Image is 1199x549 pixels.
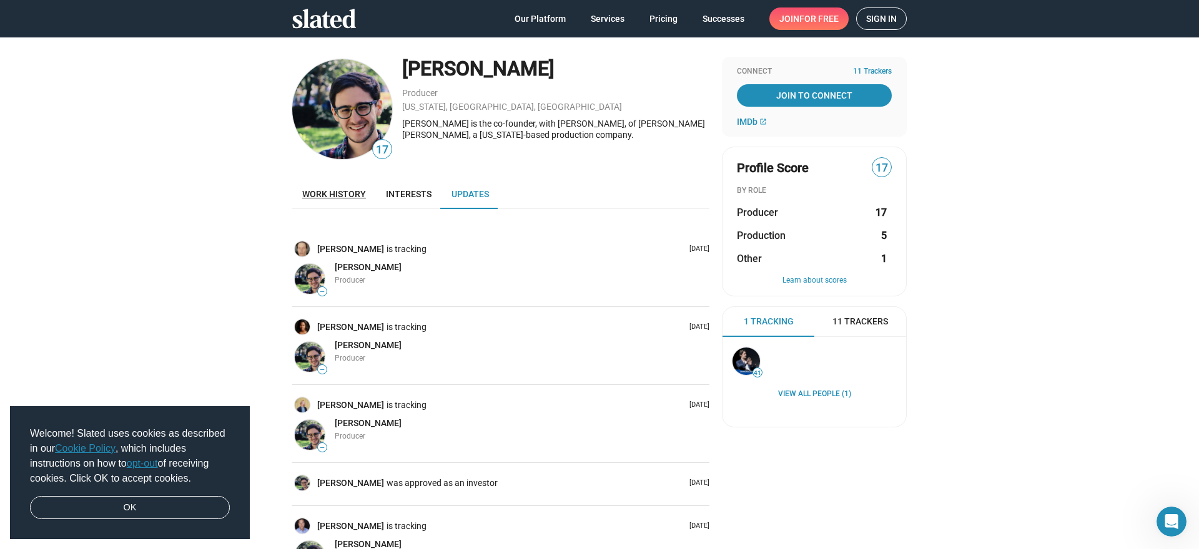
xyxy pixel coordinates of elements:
[799,7,839,30] span: for free
[402,118,709,141] div: [PERSON_NAME] is the co-founder, with [PERSON_NAME], of [PERSON_NAME] [PERSON_NAME], a [US_STATE]...
[505,7,576,30] a: Our Platform
[317,399,387,411] a: [PERSON_NAME]
[335,354,365,362] span: Producer
[684,522,709,531] p: [DATE]
[737,117,757,127] span: IMDb
[295,319,310,334] img: Dania Denise
[753,369,762,377] span: 41
[295,397,310,412] img: Brian DiLorenzo
[684,401,709,410] p: [DATE]
[30,426,230,486] span: Welcome! Slated uses cookies as described in our , which includes instructions on how to of recei...
[876,206,887,219] strong: 17
[318,366,327,373] span: —
[866,8,897,29] span: Sign in
[442,179,499,209] a: Updates
[737,186,892,196] div: BY ROLE
[295,264,325,294] img: Andrew Morrison
[387,243,429,255] span: is tracking
[335,432,365,440] span: Producer
[295,420,325,450] img: Andrew Morrison
[649,7,678,30] span: Pricing
[515,7,566,30] span: Our Platform
[737,276,892,286] button: Learn about scores
[335,262,402,272] span: [PERSON_NAME]
[335,276,365,284] span: Producer
[335,340,402,350] span: [PERSON_NAME]
[856,7,907,30] a: Sign in
[581,7,634,30] a: Services
[744,316,794,328] span: 1 Tracking
[684,323,709,332] p: [DATE]
[292,179,376,209] a: Work history
[335,417,402,429] a: [PERSON_NAME]
[335,539,402,549] span: [PERSON_NAME]
[127,458,158,469] a: opt-out
[737,117,767,127] a: IMDb
[778,389,851,399] a: View all People (1)
[684,479,709,488] p: [DATE]
[376,179,442,209] a: Interests
[373,142,392,158] span: 17
[10,406,250,540] div: cookieconsent
[30,496,230,520] a: dismiss cookie message
[451,189,489,199] span: Updates
[402,56,709,82] div: [PERSON_NAME]
[881,229,887,242] strong: 5
[317,243,387,255] a: [PERSON_NAME]
[295,342,325,372] img: Andrew Morrison
[737,67,892,77] div: Connect
[639,7,688,30] a: Pricing
[684,245,709,254] p: [DATE]
[335,261,402,273] a: [PERSON_NAME]
[737,160,809,177] span: Profile Score
[591,7,624,30] span: Services
[733,347,760,375] img: Stephan Paternot
[737,229,786,242] span: Production
[302,189,366,199] span: Work history
[335,339,402,351] a: [PERSON_NAME]
[295,241,310,256] img: Terry Luke Podnar
[295,475,310,490] img: Andrew Morrison
[737,252,762,265] span: Other
[693,7,754,30] a: Successes
[386,189,432,199] span: Interests
[703,7,744,30] span: Successes
[317,321,387,333] a: [PERSON_NAME]
[739,84,889,107] span: Join To Connect
[1157,507,1187,537] iframe: Intercom live chat
[737,206,778,219] span: Producer
[55,443,116,454] a: Cookie Policy
[853,67,892,77] span: 11 Trackers
[387,399,429,411] span: is tracking
[335,418,402,428] span: [PERSON_NAME]
[317,477,387,489] a: [PERSON_NAME]
[318,288,327,295] span: —
[318,444,327,451] span: —
[387,520,429,532] span: is tracking
[832,316,888,328] span: 11 Trackers
[779,7,839,30] span: Join
[387,477,500,489] span: was approved as an investor
[881,252,887,265] strong: 1
[759,118,767,125] mat-icon: open_in_new
[872,160,891,177] span: 17
[295,518,310,533] img: Jay Curcuru
[737,84,892,107] a: Join To Connect
[402,102,622,112] a: [US_STATE], [GEOGRAPHIC_DATA], [GEOGRAPHIC_DATA]
[317,520,387,532] a: [PERSON_NAME]
[769,7,849,30] a: Joinfor free
[402,88,438,98] a: Producer
[387,321,429,333] span: is tracking
[292,59,392,159] img: Andrew Morrison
